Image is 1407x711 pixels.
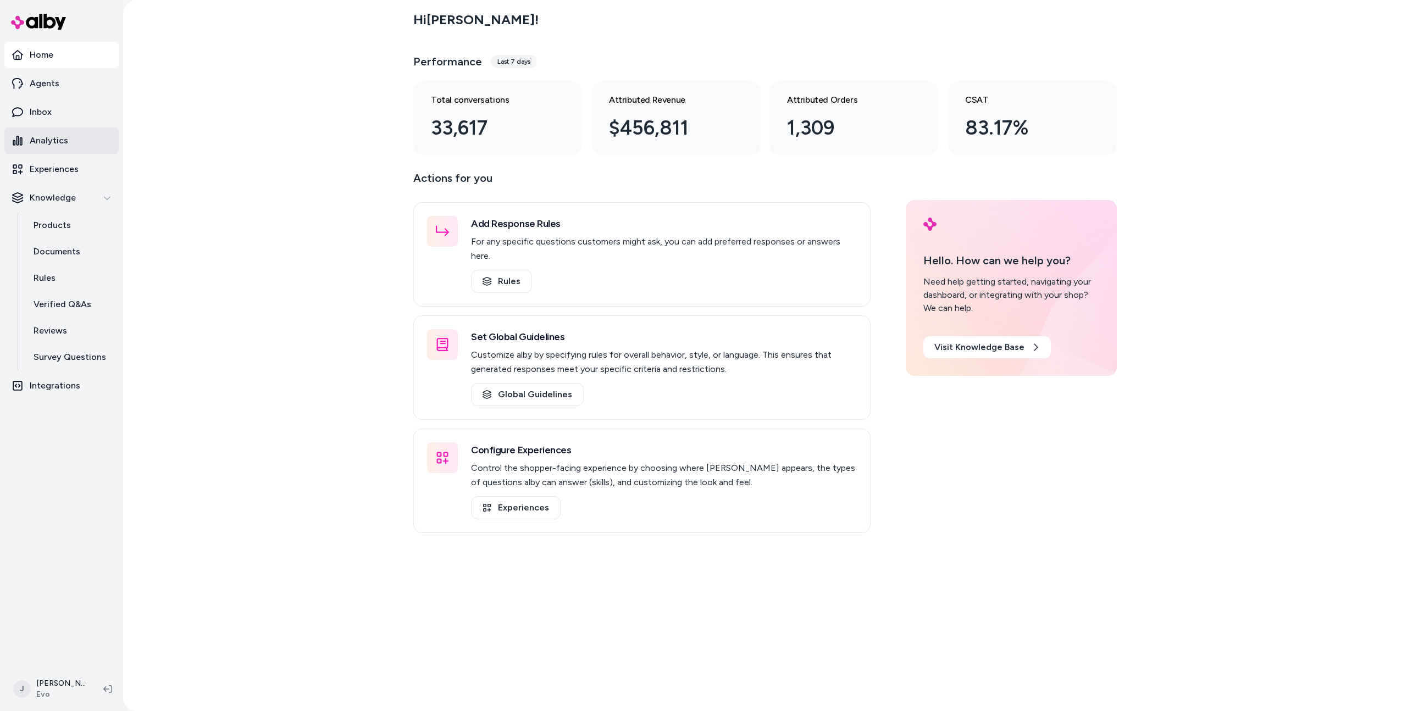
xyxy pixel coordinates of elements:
[965,113,1082,143] div: 83.17%
[30,134,68,147] p: Analytics
[413,80,583,156] a: Total conversations 33,617
[923,275,1099,315] div: Need help getting started, navigating your dashboard, or integrating with your shop? We can help.
[23,318,119,344] a: Reviews
[4,42,119,68] a: Home
[4,185,119,211] button: Knowledge
[769,80,939,156] a: Attributed Orders 1,309
[431,93,547,107] h3: Total conversations
[30,163,79,176] p: Experiences
[413,12,539,28] h2: Hi [PERSON_NAME] !
[491,55,537,68] div: Last 7 days
[30,105,52,119] p: Inbox
[431,113,547,143] div: 33,617
[23,344,119,370] a: Survey Questions
[591,80,761,156] a: Attributed Revenue $456,811
[34,271,56,285] p: Rules
[471,348,857,376] p: Customize alby by specifying rules for overall behavior, style, or language. This ensures that ge...
[471,442,857,458] h3: Configure Experiences
[923,252,1099,269] p: Hello. How can we help you?
[609,93,725,107] h3: Attributed Revenue
[4,156,119,182] a: Experiences
[923,218,937,231] img: alby Logo
[34,351,106,364] p: Survey Questions
[923,336,1051,358] a: Visit Knowledge Base
[471,270,532,293] a: Rules
[4,70,119,97] a: Agents
[23,291,119,318] a: Verified Q&As
[30,191,76,204] p: Knowledge
[609,113,725,143] div: $456,811
[471,383,584,406] a: Global Guidelines
[4,373,119,399] a: Integrations
[36,689,86,700] span: Evo
[4,127,119,154] a: Analytics
[30,77,59,90] p: Agents
[4,99,119,125] a: Inbox
[34,298,91,311] p: Verified Q&As
[471,216,857,231] h3: Add Response Rules
[30,48,53,62] p: Home
[948,80,1117,156] a: CSAT 83.17%
[965,93,1082,107] h3: CSAT
[23,212,119,238] a: Products
[7,671,95,707] button: J[PERSON_NAME]Evo
[787,113,904,143] div: 1,309
[471,496,561,519] a: Experiences
[23,265,119,291] a: Rules
[34,219,71,232] p: Products
[471,235,857,263] p: For any specific questions customers might ask, you can add preferred responses or answers here.
[413,54,482,69] h3: Performance
[413,169,871,196] p: Actions for you
[34,324,67,337] p: Reviews
[23,238,119,265] a: Documents
[30,379,80,392] p: Integrations
[36,678,86,689] p: [PERSON_NAME]
[471,461,857,490] p: Control the shopper-facing experience by choosing where [PERSON_NAME] appears, the types of quest...
[34,245,80,258] p: Documents
[11,14,66,30] img: alby Logo
[787,93,904,107] h3: Attributed Orders
[471,329,857,345] h3: Set Global Guidelines
[13,680,31,698] span: J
